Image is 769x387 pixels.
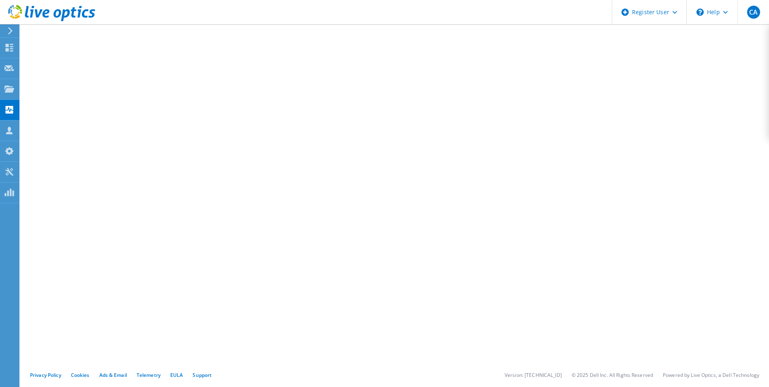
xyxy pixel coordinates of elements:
[696,9,704,16] svg: \n
[193,372,212,378] a: Support
[747,6,760,19] span: CA
[30,372,61,378] a: Privacy Policy
[505,372,562,378] li: Version: [TECHNICAL_ID]
[71,372,90,378] a: Cookies
[170,372,183,378] a: EULA
[572,372,653,378] li: © 2025 Dell Inc. All Rights Reserved
[663,372,759,378] li: Powered by Live Optics, a Dell Technology
[99,372,127,378] a: Ads & Email
[137,372,161,378] a: Telemetry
